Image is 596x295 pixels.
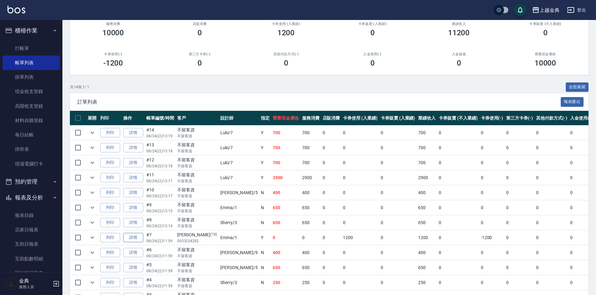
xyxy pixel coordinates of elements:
[341,230,379,245] td: 1200
[505,275,535,290] td: 0
[417,200,437,215] td: 650
[300,200,321,215] td: 650
[88,218,97,227] button: expand row
[177,127,217,133] div: 不留客資
[123,218,143,228] a: 詳情
[321,275,342,290] td: 0
[177,268,217,274] p: 不留客資
[379,275,417,290] td: 0
[564,4,589,16] button: 登出
[505,245,535,260] td: 0
[123,248,143,258] a: 詳情
[259,155,271,170] td: Y
[259,185,271,200] td: N
[146,223,174,229] p: 08/24 (日) 13:14
[341,185,379,200] td: 0
[146,178,174,184] p: 08/24 (日) 13:17
[271,260,300,275] td: 650
[219,260,259,275] td: [PERSON_NAME] /5
[535,111,569,125] th: 其他付款方式(-)
[77,99,561,105] span: 訂單列表
[146,208,174,214] p: 08/24 (日) 13:15
[479,260,505,275] td: 0
[437,111,479,125] th: 卡券販賣 (不入業績)
[2,56,60,70] a: 帳單列表
[99,111,122,125] th: 列印
[100,128,120,138] button: 列印
[145,260,176,275] td: #5
[370,28,375,37] h3: 0
[198,59,202,67] h3: 0
[219,125,259,140] td: Luki /7
[479,215,505,230] td: 0
[321,170,342,185] td: 0
[379,200,417,215] td: 0
[177,232,217,238] div: [PERSON_NAME]
[437,185,479,200] td: 0
[479,170,505,185] td: 0
[510,22,581,26] h2: 卡券販賣 (不入業績)
[505,140,535,155] td: 0
[177,283,217,289] p: 不留客資
[271,215,300,230] td: 650
[100,233,120,243] button: 列印
[177,133,217,139] p: 不留客資
[177,142,217,148] div: 不留客資
[145,125,176,140] td: #14
[300,125,321,140] td: 700
[123,263,143,273] a: 詳情
[321,111,342,125] th: 店販消費
[535,200,569,215] td: 0
[479,185,505,200] td: 0
[88,143,97,152] button: expand row
[277,28,295,37] h3: 1200
[271,140,300,155] td: 700
[146,163,174,169] p: 08/24 (日) 13:18
[177,262,217,268] div: 不留客資
[379,170,417,185] td: 0
[569,200,594,215] td: 0
[123,173,143,183] a: 詳情
[88,233,97,242] button: expand row
[123,203,143,213] a: 詳情
[145,230,176,245] td: #7
[417,155,437,170] td: 700
[100,158,120,168] button: 列印
[417,125,437,140] td: 700
[146,253,174,259] p: 08/24 (日) 11:59
[535,245,569,260] td: 0
[417,260,437,275] td: 650
[19,278,51,284] h5: 金典
[2,113,60,128] a: 材料自購登錄
[259,200,271,215] td: N
[379,260,417,275] td: 0
[569,170,594,185] td: 0
[271,245,300,260] td: 400
[321,125,342,140] td: 0
[417,185,437,200] td: 400
[177,217,217,223] div: 不留客資
[417,215,437,230] td: 650
[535,170,569,185] td: 0
[88,128,97,137] button: expand row
[479,275,505,290] td: 0
[100,203,120,213] button: 列印
[145,111,176,125] th: 帳單編號/時間
[198,28,202,37] h3: 0
[341,170,379,185] td: 0
[379,155,417,170] td: 0
[177,238,217,244] p: 0933234282
[417,111,437,125] th: 業績收入
[2,266,60,280] a: 設計師日報表
[370,59,375,67] h3: 0
[145,140,176,155] td: #13
[2,142,60,156] a: 排班表
[123,233,143,243] a: 詳情
[219,140,259,155] td: Luki /7
[177,247,217,253] div: 不留客資
[505,200,535,215] td: 0
[569,215,594,230] td: 0
[321,260,342,275] td: 0
[177,157,217,163] div: 不留客資
[2,208,60,223] a: 報表目錄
